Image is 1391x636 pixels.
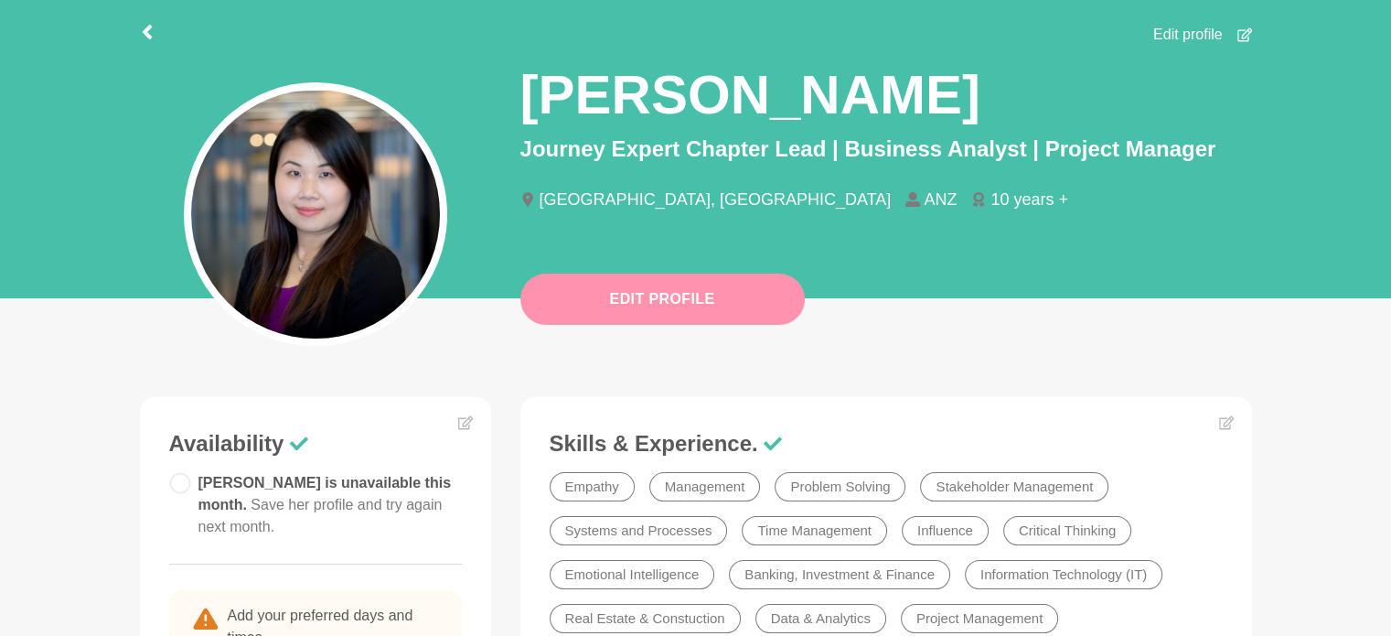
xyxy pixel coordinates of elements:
[1153,24,1223,46] span: Edit profile
[550,430,1223,458] h3: Skills & Experience.
[198,475,452,534] span: [PERSON_NAME] is unavailable this month.
[198,497,443,534] span: Save her profile and try again next month.
[520,191,906,208] li: [GEOGRAPHIC_DATA], [GEOGRAPHIC_DATA]
[905,191,971,208] li: ANZ
[169,430,462,458] h3: Availability
[520,60,980,129] h1: [PERSON_NAME]
[520,274,805,325] button: Edit Profile
[971,191,1083,208] li: 10 years +
[520,133,1252,166] p: Journey Expert Chapter Lead | Business Analyst | Project Manager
